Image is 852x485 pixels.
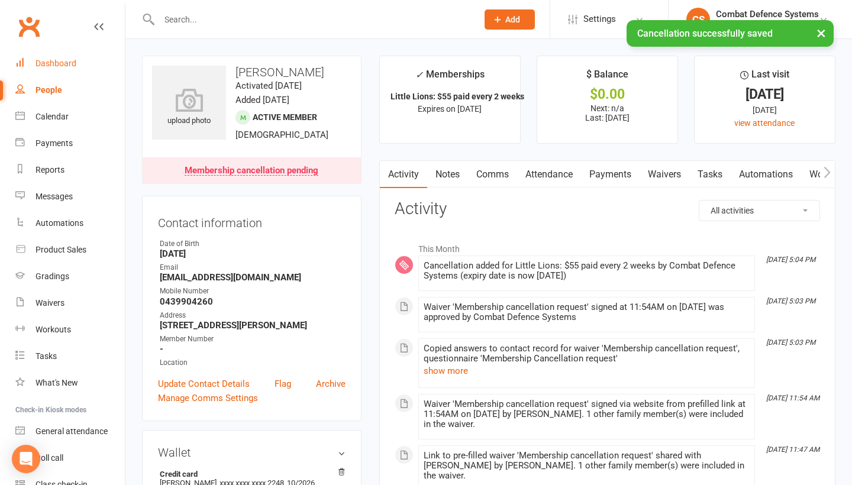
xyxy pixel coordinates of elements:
[15,418,125,445] a: General attendance kiosk mode
[158,212,346,229] h3: Contact information
[35,245,86,254] div: Product Sales
[705,104,824,117] div: [DATE]
[35,378,78,387] div: What's New
[427,161,468,188] a: Notes
[418,104,482,114] span: Expires on [DATE]
[740,67,789,88] div: Last visit
[766,338,815,347] i: [DATE] 5:03 PM
[15,157,125,183] a: Reports
[716,9,819,20] div: Combat Defence Systems
[766,445,819,454] i: [DATE] 11:47 AM
[160,470,340,478] strong: Credit card
[15,343,125,370] a: Tasks
[627,20,834,47] div: Cancellation successfully saved
[235,80,302,91] time: Activated [DATE]
[548,104,667,122] p: Next: n/a Last: [DATE]
[395,237,820,256] li: This Month
[35,453,63,463] div: Roll call
[15,130,125,157] a: Payments
[160,248,346,259] strong: [DATE]
[15,50,125,77] a: Dashboard
[35,59,76,68] div: Dashboard
[15,370,125,396] a: What's New
[316,377,346,391] a: Archive
[15,104,125,130] a: Calendar
[548,88,667,101] div: $0.00
[583,6,616,33] span: Settings
[766,256,815,264] i: [DATE] 5:04 PM
[12,445,40,473] div: Open Intercom Messenger
[380,161,427,188] a: Activity
[35,112,69,121] div: Calendar
[390,92,524,101] strong: Little Lions: $55 paid every 2 weeks
[152,66,351,79] h3: [PERSON_NAME]
[15,210,125,237] a: Automations
[158,391,258,405] a: Manage Comms Settings
[14,12,44,41] a: Clubworx
[731,161,801,188] a: Automations
[424,261,750,281] div: Cancellation added for Little Lions: $55 paid every 2 weeks by Combat Defence Systems (expiry dat...
[160,344,346,354] strong: -
[581,161,640,188] a: Payments
[586,67,628,88] div: $ Balance
[235,95,289,105] time: Added [DATE]
[35,85,62,95] div: People
[35,165,64,174] div: Reports
[716,20,819,30] div: Combat Defence Systems
[160,320,346,331] strong: [STREET_ADDRESS][PERSON_NAME]
[35,138,73,148] div: Payments
[160,310,346,321] div: Address
[15,237,125,263] a: Product Sales
[15,263,125,290] a: Gradings
[505,15,520,24] span: Add
[35,218,83,228] div: Automations
[424,302,750,322] div: Waiver 'Membership cancellation request' signed at 11:54AM on [DATE] was approved by Combat Defen...
[160,262,346,273] div: Email
[35,271,69,281] div: Gradings
[160,334,346,345] div: Member Number
[160,238,346,250] div: Date of Birth
[35,325,71,334] div: Workouts
[811,20,832,46] button: ×
[35,426,108,436] div: General attendance
[185,166,318,176] div: Membership cancellation pending
[15,445,125,471] a: Roll call
[35,192,73,201] div: Messages
[468,161,517,188] a: Comms
[15,183,125,210] a: Messages
[415,69,423,80] i: ✓
[689,161,731,188] a: Tasks
[35,298,64,308] div: Waivers
[160,296,346,307] strong: 0439904260
[424,364,468,378] button: show more
[415,67,485,89] div: Memberships
[424,451,750,481] div: Link to pre-filled waiver 'Membership cancellation request' shared with [PERSON_NAME] by [PERSON_...
[235,130,328,140] span: [DEMOGRAPHIC_DATA]
[156,11,469,28] input: Search...
[253,112,317,122] span: Active member
[517,161,581,188] a: Attendance
[158,377,250,391] a: Update Contact Details
[15,316,125,343] a: Workouts
[395,200,820,218] h3: Activity
[160,272,346,283] strong: [EMAIL_ADDRESS][DOMAIN_NAME]
[686,8,710,31] div: CS
[640,161,689,188] a: Waivers
[15,290,125,316] a: Waivers
[705,88,824,101] div: [DATE]
[424,399,750,429] div: Waiver 'Membership cancellation request' signed via website from prefilled link at 11:54AM on [DA...
[15,77,125,104] a: People
[734,118,795,128] a: view attendance
[424,344,750,364] div: Copied answers to contact record for waiver 'Membership cancellation request', questionnaire 'Mem...
[160,357,346,368] div: Location
[485,9,535,30] button: Add
[160,286,346,297] div: Mobile Number
[152,88,226,127] div: upload photo
[766,394,819,402] i: [DATE] 11:54 AM
[275,377,291,391] a: Flag
[158,446,346,459] h3: Wallet
[766,297,815,305] i: [DATE] 5:03 PM
[35,351,57,361] div: Tasks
